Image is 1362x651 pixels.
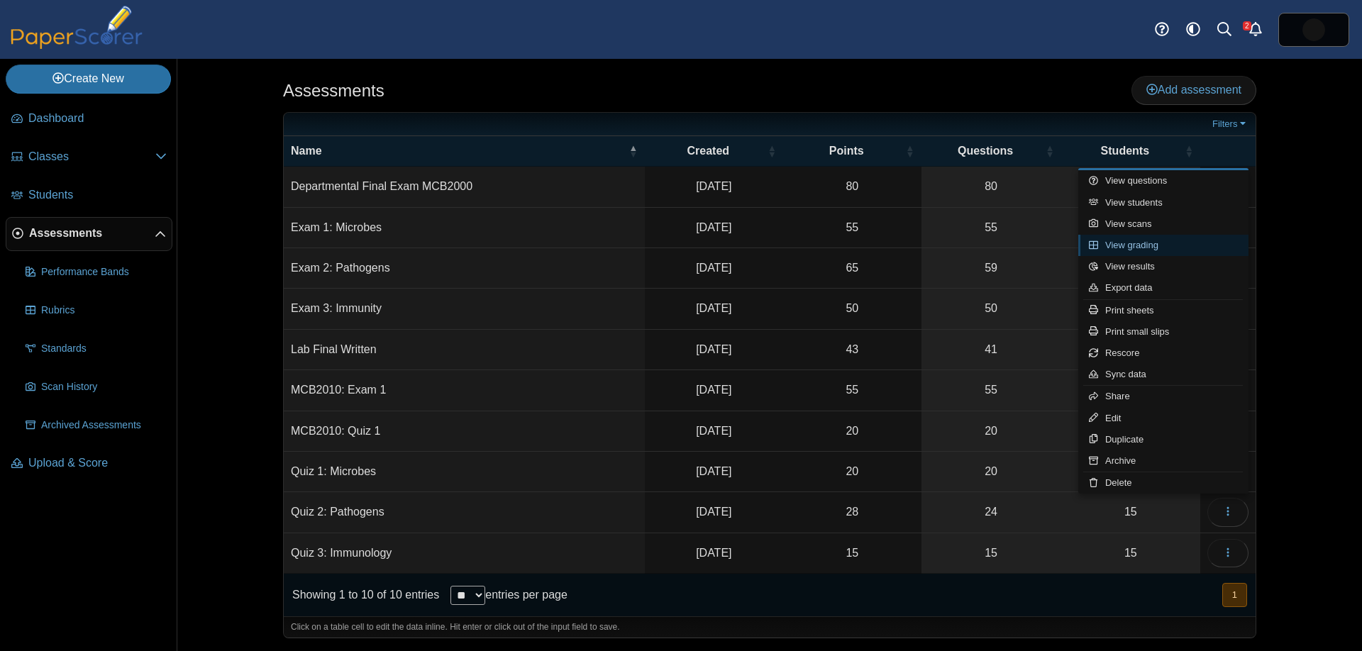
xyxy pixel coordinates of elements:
[284,533,645,574] td: Quiz 3: Immunology
[783,492,921,533] td: 28
[696,343,731,355] time: Jul 29, 2025 at 12:38 PM
[1221,583,1247,606] nav: pagination
[768,144,776,158] span: Created : Activate to sort
[1078,213,1248,235] a: View scans
[629,144,638,158] span: Name : Activate to invert sorting
[20,370,172,404] a: Scan History
[783,411,921,452] td: 20
[41,265,167,279] span: Performance Bands
[1078,300,1248,321] a: Print sheets
[1302,18,1325,41] img: ps.hreErqNOxSkiDGg1
[790,143,902,159] span: Points
[1078,364,1248,385] a: Sync data
[284,167,645,207] td: Departmental Final Exam MCB2000
[1302,18,1325,41] span: Micah Willis
[1078,472,1248,494] a: Delete
[696,506,731,518] time: Jun 10, 2025 at 1:31 PM
[1078,343,1248,364] a: Rescore
[1078,386,1248,407] a: Share
[284,452,645,492] td: Quiz 1: Microbes
[783,167,921,207] td: 80
[921,370,1061,410] a: 55
[1061,330,1200,369] a: 15
[283,79,384,103] h1: Assessments
[1185,144,1193,158] span: Students : Activate to sort
[284,574,439,616] div: Showing 1 to 10 of 10 entries
[28,187,167,203] span: Students
[783,248,921,289] td: 65
[284,330,645,370] td: Lab Final Written
[783,452,921,492] td: 20
[1222,583,1247,606] button: 1
[6,140,172,174] a: Classes
[284,289,645,329] td: Exam 3: Immunity
[1131,76,1256,104] a: Add assessment
[284,248,645,289] td: Exam 2: Pathogens
[41,342,167,356] span: Standards
[1061,289,1200,328] a: 15
[783,330,921,370] td: 43
[1061,208,1200,247] a: 75
[921,208,1061,247] a: 55
[696,547,731,559] time: Jun 26, 2025 at 3:05 PM
[783,533,921,574] td: 15
[1061,533,1200,573] a: 15
[6,65,171,93] a: Create New
[921,289,1061,328] a: 50
[1078,192,1248,213] a: View students
[1078,408,1248,429] a: Edit
[921,452,1061,491] a: 20
[20,255,172,289] a: Performance Bands
[1046,144,1054,158] span: Questions : Activate to sort
[929,143,1043,159] span: Questions
[1078,170,1248,191] a: View questions
[1209,117,1252,131] a: Filters
[1078,321,1248,343] a: Print small slips
[1061,492,1200,532] a: 15
[696,262,731,274] time: Jun 24, 2025 at 11:01 AM
[6,447,172,481] a: Upload & Score
[41,418,167,433] span: Archived Assessments
[6,217,172,251] a: Assessments
[1278,13,1349,47] a: ps.hreErqNOxSkiDGg1
[921,167,1061,206] a: 80
[783,370,921,411] td: 55
[1068,143,1182,159] span: Students
[1078,429,1248,450] a: Duplicate
[921,411,1061,451] a: 20
[41,304,167,318] span: Rubrics
[921,492,1061,532] a: 24
[783,289,921,329] td: 50
[28,455,167,471] span: Upload & Score
[1061,167,1200,206] a: 15
[6,6,148,49] img: PaperScorer
[1146,84,1241,96] span: Add assessment
[921,248,1061,288] a: 59
[1078,235,1248,256] a: View grading
[284,370,645,411] td: MCB2010: Exam 1
[1061,248,1200,288] a: 15
[652,143,765,159] span: Created
[1061,452,1200,491] a: 75
[284,208,645,248] td: Exam 1: Microbes
[284,492,645,533] td: Quiz 2: Pathogens
[485,589,567,601] label: entries per page
[6,39,148,51] a: PaperScorer
[6,179,172,213] a: Students
[696,180,731,192] time: Aug 7, 2025 at 11:02 AM
[29,226,155,241] span: Assessments
[284,411,645,452] td: MCB2010: Quiz 1
[696,221,731,233] time: May 26, 2025 at 8:23 PM
[1240,14,1271,45] a: Alerts
[696,384,731,396] time: Sep 22, 2025 at 9:23 AM
[20,408,172,443] a: Archived Assessments
[1061,411,1200,451] a: 20
[696,302,731,314] time: Jul 15, 2025 at 12:08 PM
[28,111,167,126] span: Dashboard
[906,144,914,158] span: Points : Activate to sort
[28,149,155,165] span: Classes
[921,533,1061,573] a: 15
[20,332,172,366] a: Standards
[921,330,1061,369] a: 41
[696,425,731,437] time: Sep 8, 2025 at 8:59 AM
